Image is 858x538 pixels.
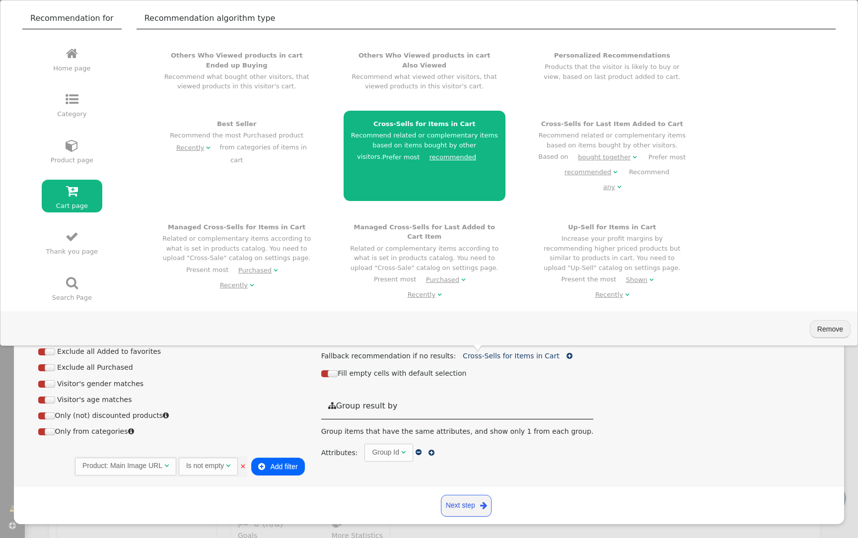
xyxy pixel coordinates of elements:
[429,152,476,162] div: recommended
[350,51,499,70] h4: Others Who Viewed products in cart Also Viewed
[66,185,78,198] span: 
[603,182,615,192] div: any
[382,153,492,161] span: Prefer most
[42,225,102,258] a:  Thank you page
[274,267,278,273] span: 
[163,412,169,419] span: 
[321,344,594,361] div: Fallback recommendation if no results:
[810,320,851,338] button: Remove
[538,51,687,61] h4: Personalized Recommendations
[350,119,499,129] h4: Cross-Sells for Items in Cart
[38,427,136,435] label: Only from categories
[538,222,687,232] h4: Up-Sell for Items in Cart
[538,51,687,81] div: Products that the visitor is likely to buy or view, based on last product added to cart.
[461,276,465,283] span: 
[66,139,78,152] span: 
[75,462,179,470] span: product field
[22,7,122,29] td: Recommendation for
[565,167,611,177] div: recommended
[429,448,434,458] a: 
[321,426,594,437] p: Group items that have the same attributes, and show only 1 from each group.
[66,47,78,60] span: 
[531,111,693,201] a: Cross-Sells for Last Item Added to CartRecommend related or complementary items based on items bo...
[441,495,492,517] a: Next step
[426,275,459,285] div: Purchased
[649,276,653,283] span: 
[42,134,102,167] a:  Product page
[42,271,102,304] a:  Search Page
[206,144,210,151] span: 
[238,266,272,275] div: Purchased
[186,461,224,471] div: Is not empty
[480,499,487,512] span: 
[162,222,311,232] h4: Managed Cross-Sells for Items in Cart
[328,402,336,409] span: 
[625,291,629,298] span: 
[344,42,505,98] a: Others Who Viewed products in cart Also ViewedRecommend what viewed other visitors, that viewed p...
[46,247,98,257] div: Thank you page
[156,214,318,309] a: Managed Cross-Sells for Items in CartRelated or complementary items according to what is set in p...
[617,184,621,190] span: 
[164,462,169,469] span: 
[176,143,204,153] div: Recently
[66,276,78,289] span: 
[46,109,98,119] div: Category
[595,290,623,300] div: Recently
[251,458,304,475] button: Add filter
[38,411,171,419] label: Only (not) discounted products
[46,201,98,211] div: Cart page
[408,290,435,300] div: Recently
[626,275,647,285] div: Shown
[416,449,422,456] span: 
[321,369,467,377] label: Fill empty cells with default selection
[46,64,98,73] div: Home page
[240,462,246,470] a: ×
[162,119,311,129] h4: Best Seller
[57,363,133,371] span: Exclude all Purchased
[578,152,631,162] div: bought together
[42,42,102,75] a:  Home page
[321,245,594,487] div: Maximum recommendations to show:
[531,214,693,309] a: Up-Sell for Items in CartIncrease your profit margins by recommending higher priced products but ...
[57,380,143,388] span: Visitor's gender matches
[57,396,132,403] span: Visitor's age matches
[46,155,98,165] div: Product page
[531,42,693,98] a: Personalized RecommendationsProducts that the visitor is likely to buy or view, based on last pro...
[156,42,318,98] a: Others Who Viewed products in cart Ended up BuyingRecommend what bought other visitors, that view...
[66,93,78,106] span: 
[344,111,505,201] a: Cross-Sells for Items in CartRecommend related or complementary items based on items bought by ot...
[350,119,499,165] div: Recommend related or complementary items based on items bought by other visitors.
[463,352,560,360] a: Cross-Sells for Items in Cart
[633,154,637,160] span: 
[66,230,78,243] span: 
[538,222,687,302] div: Increase your profit margins by recommending higher priced products but similar to products in ca...
[613,169,617,175] span: 
[350,222,499,242] h4: Managed Cross-Sells for Last Added to Cart Item
[593,168,669,191] span: Recommend
[128,428,134,435] span: 
[437,291,441,298] span: 
[538,119,687,195] div: Recommend related or complementary items based on items bought by other visitors. Based on
[162,119,311,165] div: Recommend the most Purchased product from categories of items in cart
[156,111,318,201] a: Best SellerRecommend the most Purchased product Recently  from categories of items in cart
[137,7,836,29] td: Recommendation algorithm type
[416,448,422,456] a: 
[567,351,572,361] a: 
[350,51,499,91] div: Recommend what viewed other visitors, that viewed products in this visitor's cart.
[538,119,687,129] h4: Cross-Sells for Last Item Added to Cart
[555,153,686,176] span: Prefer most
[162,51,311,70] h4: Others Who Viewed products in cart Ended up Buying
[46,293,98,303] div: Search Page
[401,449,406,456] span: 
[42,180,102,212] a:  Cart page
[220,280,248,290] div: Recently
[226,462,230,469] span: 
[350,222,499,302] div: Related or complementary items according to what is set in products catalog. You need to upload "...
[372,447,399,458] div: Group Id
[162,51,311,91] div: Recommend what bought other visitors, that viewed products in this visitor's cart.
[344,214,505,309] a: Managed Cross-Sells for Last Added to Cart ItemRelated or complementary items according to what i...
[162,222,311,293] div: Related or complementary items according to what is set in products catalog. You need to upload "...
[429,449,434,456] span: 
[321,448,358,458] div: Attributes:
[42,88,102,121] a:  Category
